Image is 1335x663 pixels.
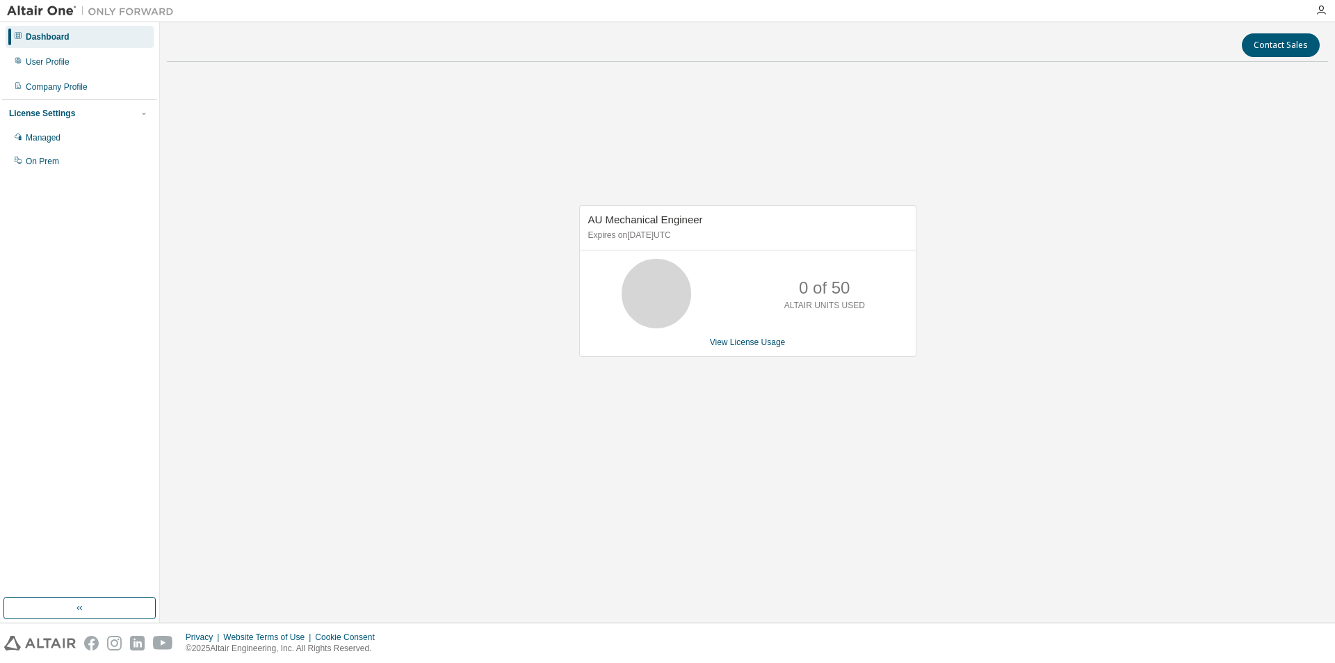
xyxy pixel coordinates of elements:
[130,636,145,650] img: linkedin.svg
[4,636,76,650] img: altair_logo.svg
[223,632,315,643] div: Website Terms of Use
[26,56,70,67] div: User Profile
[588,230,904,241] p: Expires on [DATE] UTC
[84,636,99,650] img: facebook.svg
[26,31,70,42] div: Dashboard
[26,156,59,167] div: On Prem
[784,300,865,312] p: ALTAIR UNITS USED
[153,636,173,650] img: youtube.svg
[107,636,122,650] img: instagram.svg
[9,108,75,119] div: License Settings
[26,132,60,143] div: Managed
[186,632,223,643] div: Privacy
[710,337,786,347] a: View License Usage
[588,214,703,225] span: AU Mechanical Engineer
[315,632,382,643] div: Cookie Consent
[799,276,850,300] p: 0 of 50
[26,81,88,93] div: Company Profile
[1242,33,1320,57] button: Contact Sales
[186,643,383,655] p: © 2025 Altair Engineering, Inc. All Rights Reserved.
[7,4,181,18] img: Altair One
